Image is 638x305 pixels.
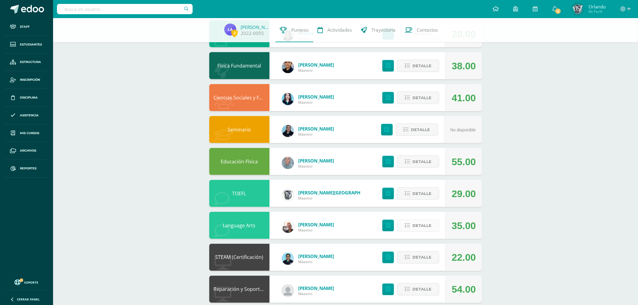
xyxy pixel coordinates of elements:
div: Reparación y Soporte Técnico [209,276,270,303]
img: 118ee4e8e89fd28cfd44e91cd8d7a532.png [282,61,294,73]
span: Detalle [412,156,431,167]
div: 35.00 [452,212,476,239]
div: 38.00 [452,52,476,80]
a: Reportes [5,160,48,178]
div: 55.00 [452,148,476,175]
div: Ciencias Sociales y Formación Ciudadana [209,84,270,111]
span: Detalle [412,92,431,103]
a: Mis cursos [5,124,48,142]
a: Contactos [400,18,443,42]
span: Estudiantes [20,42,42,47]
a: Asistencia [5,107,48,124]
a: STEAM (Certificación) [215,254,263,261]
button: Detalle [397,156,439,168]
span: Actividades [328,27,352,33]
button: Detalle [397,251,439,264]
span: Asistencia [20,113,39,118]
span: Maestro [298,100,334,105]
a: TOEFL [232,190,246,197]
a: Estructura [5,54,48,71]
span: Detalle [412,60,431,71]
span: Staff [20,24,30,29]
a: Ciencias Sociales y Formación Ciudadana [214,94,307,101]
div: 22.00 [452,244,476,271]
img: 9587b11a6988a136ca9b298a8eab0d3f.png [282,125,294,137]
a: Inscripción [5,71,48,89]
a: Archivos [5,142,48,160]
span: Maestro [298,164,334,169]
button: Detalle [397,219,439,232]
div: 29.00 [452,180,476,207]
span: Mi Perfil [589,9,606,14]
a: Soporte [7,278,46,286]
span: Detalle [412,284,431,295]
a: Física Fundamental [217,62,261,69]
a: [PERSON_NAME] [298,62,334,68]
span: Maestro [298,259,334,265]
span: Maestro [298,68,334,73]
span: Maestro [298,132,334,137]
div: 54.00 [452,276,476,303]
span: Inscripción [20,77,40,82]
span: No disponible [450,127,476,132]
input: Busca un usuario... [57,4,193,14]
a: [PERSON_NAME] [241,24,271,30]
span: Detalle [412,220,431,231]
img: ec732099bb526a87f4320e5d8e7a6078.png [224,24,236,36]
span: Maestro [298,228,334,233]
a: Educación Física [221,158,258,165]
button: Detalle [396,124,438,136]
span: Punteos [292,27,309,33]
button: Detalle [397,187,439,200]
div: TOEFL [209,180,270,207]
a: [PERSON_NAME] [298,158,334,164]
a: Actividades [313,18,357,42]
img: 9d45b6fafb3e0c9761eab55bf4e32414.png [282,221,294,233]
img: f1877f136c7c99965f6f4832741acf84.png [282,285,294,297]
span: Reportes [20,166,36,171]
a: [PERSON_NAME] [298,94,334,100]
a: 2022-0055 [241,30,264,36]
a: Staff [5,18,48,36]
a: Trayectoria [357,18,400,42]
button: Detalle [397,60,439,72]
a: Reparación y Soporte Técnico [214,286,282,293]
span: 2 [555,8,561,14]
a: Punteos [276,18,313,42]
span: Detalle [412,252,431,263]
button: Detalle [397,283,439,296]
span: Estructura [20,60,41,64]
span: Maestro [298,291,334,297]
span: Archivos [20,148,36,153]
span: Soporte [24,280,39,285]
span: Orlando [589,4,606,10]
a: Language Arts [223,222,256,229]
div: 41.00 [452,84,476,112]
img: d5c8d16448259731d9230e5ecd375886.png [572,3,584,15]
div: Language Arts [209,212,270,239]
span: Detalle [411,124,430,135]
img: 16c3d0cd5e8cae4aecb86a0a5c6f5782.png [282,189,294,201]
span: Contactos [417,27,438,33]
a: Disciplina [5,89,48,107]
img: cccdcb54ef791fe124cc064e0dd18e00.png [282,93,294,105]
span: Detalle [412,188,431,199]
div: Física Fundamental [209,52,270,79]
a: [PERSON_NAME][GEOGRAPHIC_DATA] [298,190,371,196]
span: Disciplina [20,95,38,100]
div: Educación Física [209,148,270,175]
span: Mis cursos [20,131,39,136]
img: 4256d6e89954888fb00e40decb141709.png [282,157,294,169]
span: Cerrar panel [17,297,40,301]
a: [PERSON_NAME] [298,222,334,228]
span: Maestro [298,196,371,201]
a: Seminario [228,126,251,133]
img: fa03fa54efefe9aebc5e29dfc8df658e.png [282,253,294,265]
div: Seminario [209,116,270,143]
div: STEAM (Certificación) [209,244,270,271]
a: [PERSON_NAME] [298,126,334,132]
a: Estudiantes [5,36,48,54]
span: 2 [231,29,238,37]
a: [PERSON_NAME] [298,253,334,259]
span: Trayectoria [372,27,396,33]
